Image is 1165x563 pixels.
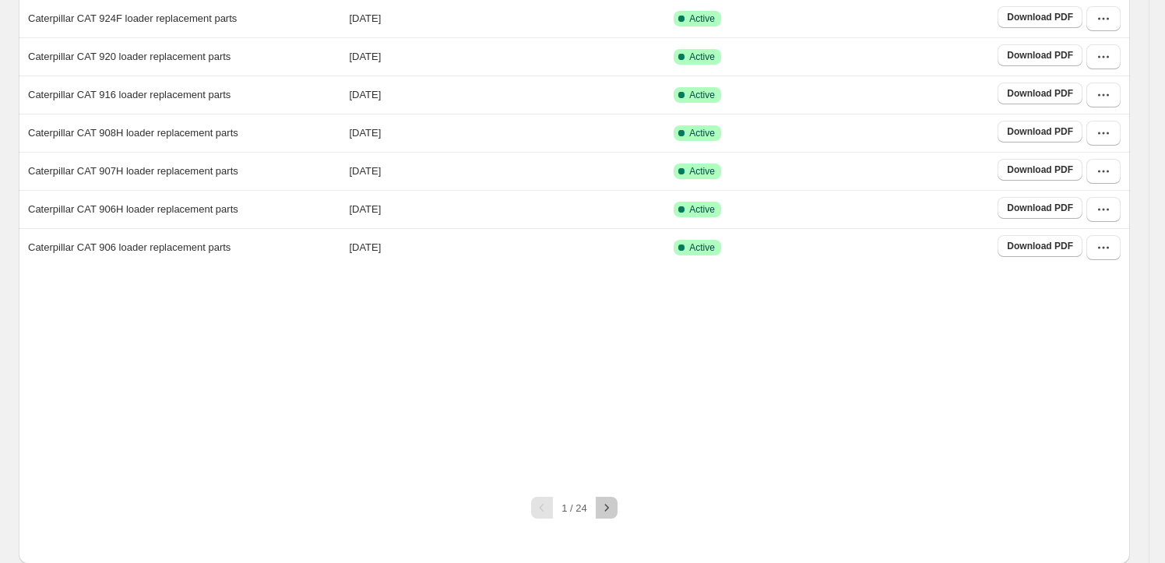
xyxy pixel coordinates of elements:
span: Download PDF [1007,164,1073,176]
td: [DATE] [344,152,669,190]
p: Caterpillar CAT 906H loader replacement parts [28,202,238,217]
a: Download PDF [998,83,1082,104]
p: Caterpillar CAT 906 loader replacement parts [28,240,231,255]
span: Active [689,203,715,216]
a: Download PDF [998,44,1082,66]
td: [DATE] [344,37,669,76]
a: Download PDF [998,235,1082,257]
span: Download PDF [1007,49,1073,62]
span: Active [689,127,715,139]
p: Caterpillar CAT 920 loader replacement parts [28,49,231,65]
span: Download PDF [1007,125,1073,138]
p: Caterpillar CAT 907H loader replacement parts [28,164,238,179]
p: Caterpillar CAT 908H loader replacement parts [28,125,238,141]
span: Active [689,51,715,63]
span: Active [689,165,715,178]
a: Download PDF [998,6,1082,28]
span: 1 / 24 [561,502,587,514]
span: Download PDF [1007,240,1073,252]
td: [DATE] [344,228,669,266]
p: Caterpillar CAT 924F loader replacement parts [28,11,237,26]
td: [DATE] [344,76,669,114]
a: Download PDF [998,121,1082,143]
p: Caterpillar CAT 916 loader replacement parts [28,87,231,103]
span: Active [689,89,715,101]
span: Active [689,12,715,25]
td: [DATE] [344,114,669,152]
span: Active [689,241,715,254]
a: Download PDF [998,159,1082,181]
span: Download PDF [1007,87,1073,100]
span: Download PDF [1007,202,1073,214]
a: Download PDF [998,197,1082,219]
td: [DATE] [344,190,669,228]
span: Download PDF [1007,11,1073,23]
